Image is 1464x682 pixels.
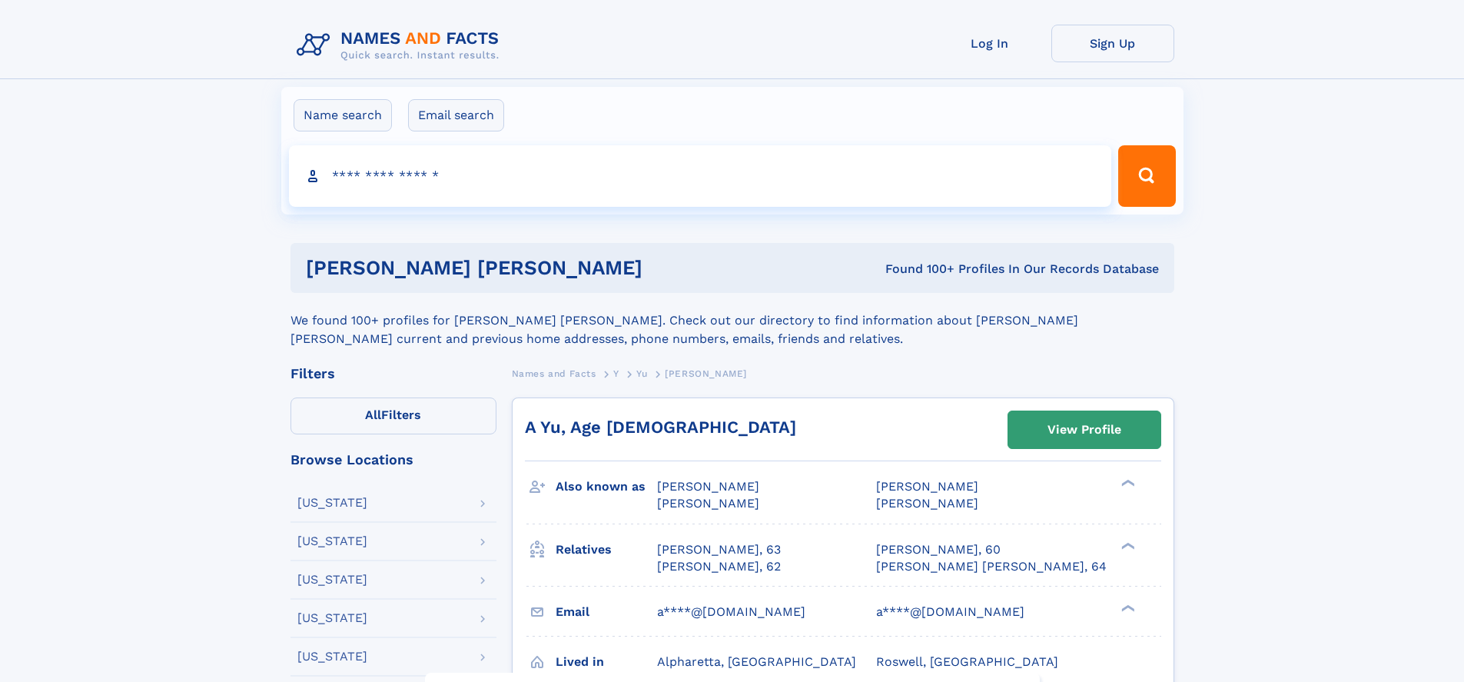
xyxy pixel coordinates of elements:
[290,25,512,66] img: Logo Names and Facts
[556,599,657,625] h3: Email
[928,25,1051,62] a: Log In
[657,541,781,558] a: [PERSON_NAME], 63
[408,99,504,131] label: Email search
[613,364,619,383] a: Y
[1118,145,1175,207] button: Search Button
[306,258,764,278] h1: [PERSON_NAME] [PERSON_NAME]
[876,654,1058,669] span: Roswell, [GEOGRAPHIC_DATA]
[1117,541,1136,551] div: ❯
[636,368,647,379] span: Yu
[297,612,367,624] div: [US_STATE]
[1051,25,1174,62] a: Sign Up
[290,367,496,381] div: Filters
[556,474,657,500] h3: Also known as
[556,537,657,563] h3: Relatives
[876,479,978,494] span: [PERSON_NAME]
[297,574,367,586] div: [US_STATE]
[1047,412,1121,447] div: View Profile
[297,535,367,547] div: [US_STATE]
[365,408,381,422] span: All
[290,453,496,467] div: Browse Locations
[665,368,747,379] span: [PERSON_NAME]
[290,293,1174,348] div: We found 100+ profiles for [PERSON_NAME] [PERSON_NAME]. Check out our directory to find informati...
[764,261,1159,278] div: Found 100+ Profiles In Our Records Database
[876,541,1001,558] a: [PERSON_NAME], 60
[289,145,1112,207] input: search input
[525,418,796,437] a: A Yu, Age [DEMOGRAPHIC_DATA]
[290,398,496,434] label: Filters
[1008,411,1160,448] a: View Profile
[657,558,781,575] a: [PERSON_NAME], 62
[1117,603,1136,613] div: ❯
[512,364,596,383] a: Names and Facts
[657,654,856,669] span: Alpharetta, [GEOGRAPHIC_DATA]
[556,649,657,675] h3: Lived in
[657,496,759,511] span: [PERSON_NAME]
[876,496,978,511] span: [PERSON_NAME]
[297,497,367,509] div: [US_STATE]
[657,479,759,494] span: [PERSON_NAME]
[1117,478,1136,488] div: ❯
[636,364,647,383] a: Yu
[294,99,392,131] label: Name search
[297,650,367,663] div: [US_STATE]
[613,368,619,379] span: Y
[876,558,1107,575] a: [PERSON_NAME] [PERSON_NAME], 64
